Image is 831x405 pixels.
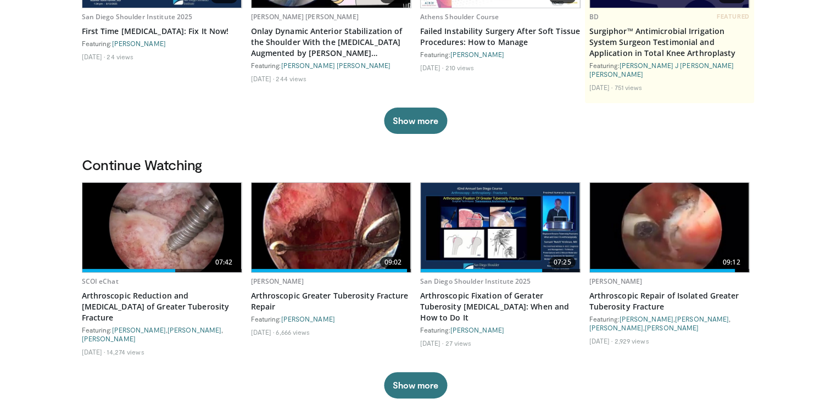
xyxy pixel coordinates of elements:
button: Show more [384,372,447,398]
li: [DATE] [251,328,275,336]
div: Featuring: , , [82,325,242,343]
img: -TiYc6krEQGNAzh34xMDoxOjA4MTsiGN_1.620x360_q85_upscale.jpg [252,183,411,272]
li: [DATE] [420,63,444,72]
a: [PERSON_NAME] J [PERSON_NAME] [PERSON_NAME] [589,61,734,78]
span: 07:25 [549,257,576,268]
li: 6,666 views [276,328,310,336]
button: Show more [384,108,447,134]
span: 09:02 [380,257,406,268]
a: Failed Instability Surgery After Soft Tissue Procedures: How to Manage [420,26,581,48]
a: [PERSON_NAME] [251,277,304,286]
a: [PERSON_NAME] [589,324,643,331]
a: Arthroscopic Greater Tuberosity Fracture Repair [251,290,411,312]
div: Featuring: [251,61,411,70]
a: [PERSON_NAME] [620,315,673,323]
a: [PERSON_NAME] [450,326,504,334]
a: SCOI eChat [82,277,119,286]
a: San Diego Shoulder Institute 2025 [420,277,531,286]
li: [DATE] [82,347,105,356]
span: 09:12 [718,257,745,268]
a: BD [589,12,599,21]
img: 274878_0001_1.png.620x360_q85_upscale.jpg [82,183,242,272]
a: Onlay Dynamic Anterior Stabilization of the Shoulder With the [MEDICAL_DATA] Augmented by [PERSON... [251,26,411,59]
a: 09:02 [252,183,411,272]
a: [PERSON_NAME] [675,315,729,323]
li: 210 views [445,63,474,72]
a: 09:12 [590,183,749,272]
li: [DATE] [589,336,613,345]
div: Featuring: [420,325,581,334]
a: [PERSON_NAME] [PERSON_NAME] [281,61,391,69]
div: Featuring: [589,61,750,78]
h3: Continue Watching [82,156,750,173]
li: 751 views [614,83,642,92]
img: 0cd42eb3-8841-450f-9176-ffa7b0f93217.620x360_q85_upscale.jpg [590,183,749,272]
div: Featuring: , , , [589,314,750,332]
div: Featuring: [251,314,411,323]
a: [PERSON_NAME] [589,277,643,286]
a: 07:42 [82,183,242,272]
li: [DATE] [82,52,105,61]
a: [PERSON_NAME] [645,324,699,331]
li: [DATE] [420,339,444,347]
a: Arthroscopic Fixation of Gerater Tuberosity [MEDICAL_DATA]: When and How to Do It [420,290,581,323]
a: [PERSON_NAME] [PERSON_NAME] [251,12,359,21]
div: Featuring: [420,50,581,59]
a: San Diego Shoulder Institute 2025 [82,12,193,21]
li: [DATE] [251,74,275,83]
li: 2,929 views [614,336,649,345]
li: 14,274 views [107,347,144,356]
li: [DATE] [589,83,613,92]
a: Surgiphor™ Antimicrobial Irrigation System Surgeon Testimonial and Application in Total Knee Arth... [589,26,750,59]
a: [PERSON_NAME] [112,326,166,334]
a: [PERSON_NAME] [168,326,221,334]
a: [PERSON_NAME] [112,40,166,47]
div: Featuring: [82,39,242,48]
span: FEATURED [717,13,749,20]
a: Arthroscopic Repair of Isolated Greater Tuberosity Fracture [589,290,750,312]
a: [PERSON_NAME] [450,50,504,58]
li: 24 views [107,52,133,61]
a: 07:25 [421,183,580,272]
li: 27 views [445,339,471,347]
a: Athens Shoulder Course [420,12,499,21]
a: Arthroscopic Reduction and [MEDICAL_DATA] of Greater Tuberosity Fracture [82,290,242,323]
li: 244 views [276,74,306,83]
span: 07:42 [211,257,237,268]
a: [PERSON_NAME] [281,315,335,323]
a: [PERSON_NAME] [82,335,136,342]
a: First Time [MEDICAL_DATA]: Fix It Now! [82,26,242,37]
img: d0452aa8-1d9c-4303-a7f2-b4027d982298.620x360_q85_upscale.jpg [421,183,580,272]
